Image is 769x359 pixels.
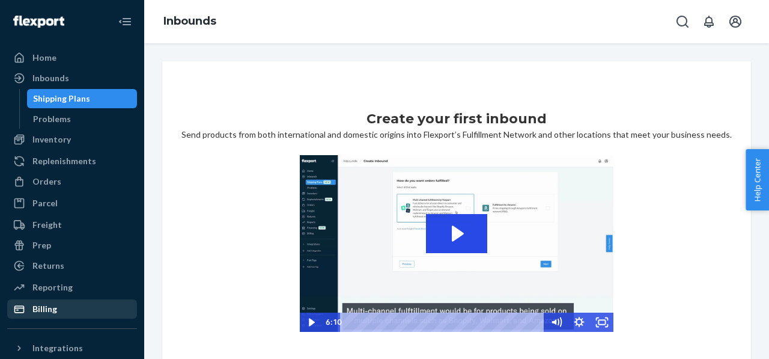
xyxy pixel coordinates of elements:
[13,16,64,28] img: Flexport logo
[426,214,487,253] button: Play Video: 2023-09-11_Flexport_Inbounds_HighRes
[32,72,69,84] div: Inbounds
[32,219,62,231] div: Freight
[32,133,71,146] div: Inventory
[163,14,216,28] a: Inbounds
[33,113,71,125] div: Problems
[7,48,137,67] a: Home
[7,152,137,171] a: Replenishments
[33,93,90,105] div: Shipping Plans
[154,4,226,39] ol: breadcrumbs
[32,52,56,64] div: Home
[300,313,323,332] button: Play Video
[697,10,721,34] button: Open notifications
[27,89,138,108] a: Shipping Plans
[32,303,57,315] div: Billing
[746,149,769,210] button: Help Center
[7,215,137,235] a: Freight
[32,342,83,354] div: Integrations
[591,313,613,332] button: Fullscreen
[348,313,539,332] div: Playbar
[366,109,547,129] h1: Create your first inbound
[300,155,613,332] img: Video Thumbnail
[32,155,96,167] div: Replenishments
[670,10,695,34] button: Open Search Box
[7,69,137,88] a: Inbounds
[723,10,747,34] button: Open account menu
[32,281,73,293] div: Reporting
[32,260,64,272] div: Returns
[32,176,61,188] div: Orders
[27,109,138,129] a: Problems
[32,197,58,209] div: Parcel
[32,239,51,251] div: Prep
[7,236,137,255] a: Prep
[113,10,137,34] button: Close Navigation
[568,313,591,332] button: Show settings menu
[7,130,137,149] a: Inventory
[7,339,137,358] button: Integrations
[7,194,137,213] a: Parcel
[7,256,137,275] a: Returns
[7,299,137,319] a: Billing
[545,313,568,332] button: Mute
[7,278,137,297] a: Reporting
[7,172,137,191] a: Orders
